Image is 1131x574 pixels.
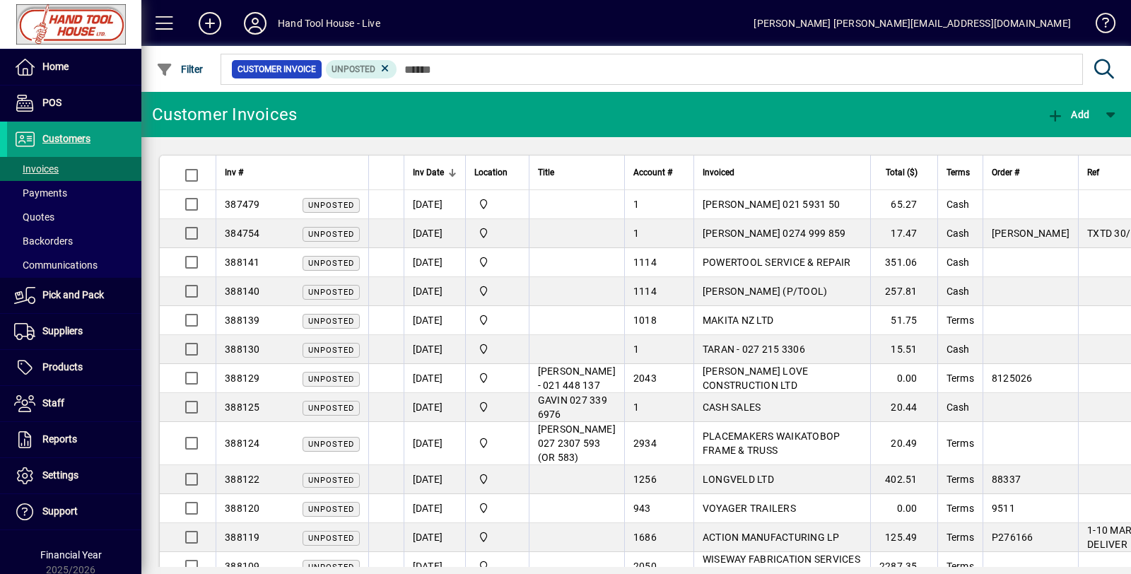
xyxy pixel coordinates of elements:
[413,165,444,180] span: Inv Date
[947,561,974,572] span: Terms
[703,474,774,485] span: LONGVELD LTD
[474,312,520,328] span: Frankton
[42,97,61,108] span: POS
[42,433,77,445] span: Reports
[225,286,260,297] span: 388140
[474,471,520,487] span: Frankton
[404,335,465,364] td: [DATE]
[187,11,233,36] button: Add
[947,402,970,413] span: Cash
[1047,109,1089,120] span: Add
[703,286,828,297] span: [PERSON_NAME] (P/TOOL)
[7,181,141,205] a: Payments
[225,257,260,268] span: 388141
[947,438,974,449] span: Terms
[879,165,930,180] div: Total ($)
[947,373,974,384] span: Terms
[404,306,465,335] td: [DATE]
[308,505,354,514] span: Unposted
[14,259,98,271] span: Communications
[225,165,360,180] div: Inv #
[7,229,141,253] a: Backorders
[225,344,260,355] span: 388130
[474,558,520,574] span: Frankton
[474,500,520,516] span: Frankton
[225,561,260,572] span: 388109
[992,474,1021,485] span: 88337
[42,133,90,144] span: Customers
[308,404,354,413] span: Unposted
[404,190,465,219] td: [DATE]
[703,402,761,413] span: CASH SALES
[947,165,970,180] span: Terms
[225,438,260,449] span: 388124
[538,423,616,463] span: [PERSON_NAME] 027 2307 593 (OR 583)
[42,505,78,517] span: Support
[308,375,354,384] span: Unposted
[156,64,204,75] span: Filter
[870,393,937,422] td: 20.44
[870,335,937,364] td: 15.51
[703,228,846,239] span: [PERSON_NAME] 0274 999 859
[308,476,354,485] span: Unposted
[225,402,260,413] span: 388125
[404,393,465,422] td: [DATE]
[332,64,375,74] span: Unposted
[870,277,937,306] td: 257.81
[947,228,970,239] span: Cash
[474,341,520,357] span: Frankton
[308,346,354,355] span: Unposted
[225,315,260,326] span: 388139
[947,344,970,355] span: Cash
[947,199,970,210] span: Cash
[42,289,104,300] span: Pick and Pack
[633,199,639,210] span: 1
[870,422,937,465] td: 20.49
[404,465,465,494] td: [DATE]
[7,49,141,85] a: Home
[14,235,73,247] span: Backorders
[7,253,141,277] a: Communications
[992,165,1070,180] div: Order #
[703,257,851,268] span: POWERTOOL SERVICE & REPAIR
[14,211,54,223] span: Quotes
[225,199,260,210] span: 387479
[703,344,805,355] span: TARAN - 027 215 3306
[947,286,970,297] span: Cash
[233,11,278,36] button: Profile
[870,364,937,393] td: 0.00
[633,257,657,268] span: 1114
[870,248,937,277] td: 351.06
[870,219,937,248] td: 17.47
[633,532,657,543] span: 1686
[703,503,796,514] span: VOYAGER TRAILERS
[7,314,141,349] a: Suppliers
[225,474,260,485] span: 388122
[404,219,465,248] td: [DATE]
[153,57,207,82] button: Filter
[42,325,83,336] span: Suppliers
[225,373,260,384] span: 388129
[870,523,937,552] td: 125.49
[947,503,974,514] span: Terms
[474,529,520,545] span: Frankton
[870,190,937,219] td: 65.27
[703,199,840,210] span: [PERSON_NAME] 021 5931 50
[474,435,520,451] span: Frankton
[703,532,840,543] span: ACTION MANUFACTURING LP
[225,165,243,180] span: Inv #
[633,228,639,239] span: 1
[870,494,937,523] td: 0.00
[633,438,657,449] span: 2934
[538,165,554,180] span: Title
[42,469,78,481] span: Settings
[703,315,773,326] span: MAKITA NZ LTD
[238,62,316,76] span: Customer Invoice
[1085,3,1113,49] a: Knowledge Base
[1087,165,1099,180] span: Ref
[225,532,260,543] span: 388119
[40,549,102,561] span: Financial Year
[14,187,67,199] span: Payments
[474,283,520,299] span: Frankton
[308,230,354,239] span: Unposted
